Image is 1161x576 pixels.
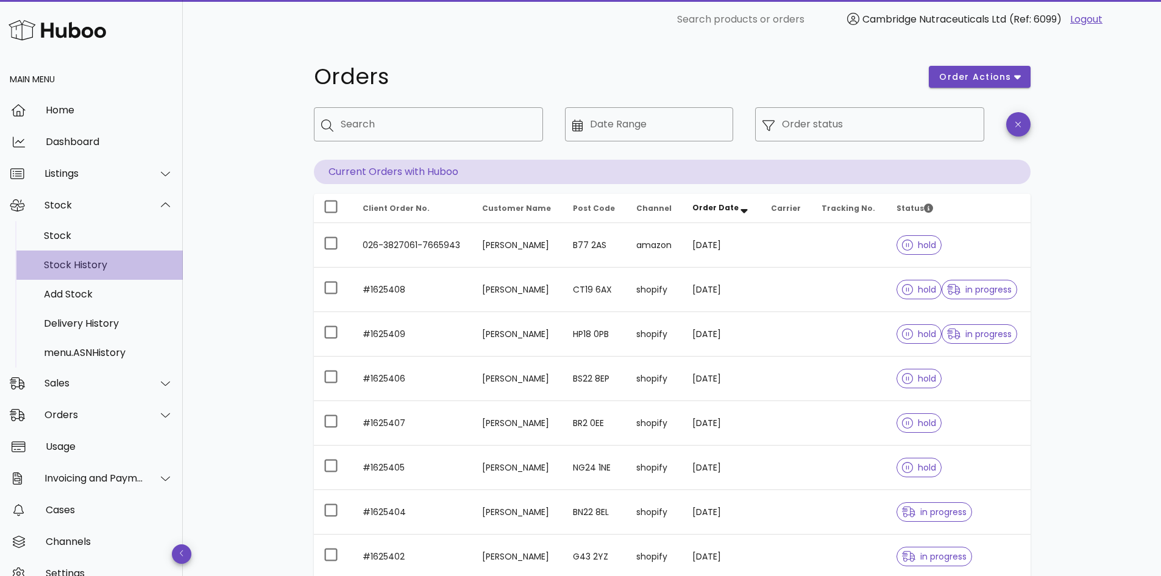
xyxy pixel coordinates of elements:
[1009,12,1062,26] span: (Ref: 6099)
[44,472,144,484] div: Invoicing and Payments
[44,377,144,389] div: Sales
[862,12,1006,26] span: Cambridge Nutraceuticals Ltd
[44,288,173,300] div: Add Stock
[44,230,173,241] div: Stock
[44,318,173,329] div: Delivery History
[44,347,173,358] div: menu.ASNHistory
[46,441,173,452] div: Usage
[44,199,144,211] div: Stock
[44,168,144,179] div: Listings
[46,104,173,116] div: Home
[44,409,144,421] div: Orders
[46,136,173,148] div: Dashboard
[46,504,173,516] div: Cases
[9,17,106,43] img: Huboo Logo
[1070,12,1102,27] a: Logout
[44,259,173,271] div: Stock History
[46,536,173,547] div: Channels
